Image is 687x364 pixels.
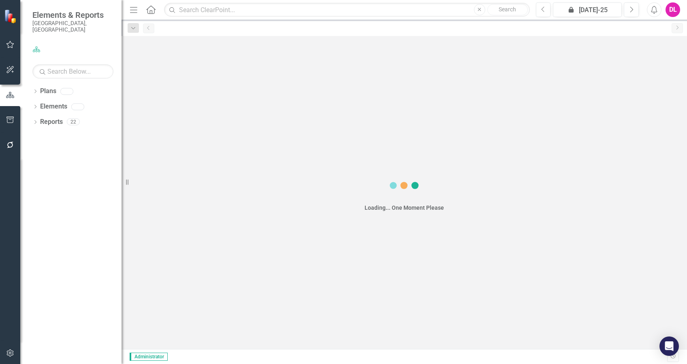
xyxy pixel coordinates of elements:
img: ClearPoint Strategy [4,9,18,23]
button: DL [666,2,680,17]
div: Open Intercom Messenger [659,336,679,356]
button: [DATE]-25 [553,2,622,17]
input: Search ClearPoint... [164,3,529,17]
button: Search [487,4,528,15]
span: Elements & Reports [32,10,113,20]
div: 22 [67,119,80,126]
a: Elements [40,102,67,111]
small: [GEOGRAPHIC_DATA], [GEOGRAPHIC_DATA] [32,20,113,33]
div: Loading... One Moment Please [365,204,444,212]
div: [DATE]-25 [556,5,619,15]
a: Plans [40,87,56,96]
span: Administrator [130,353,168,361]
input: Search Below... [32,64,113,79]
a: Reports [40,117,63,127]
span: Search [499,6,516,13]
